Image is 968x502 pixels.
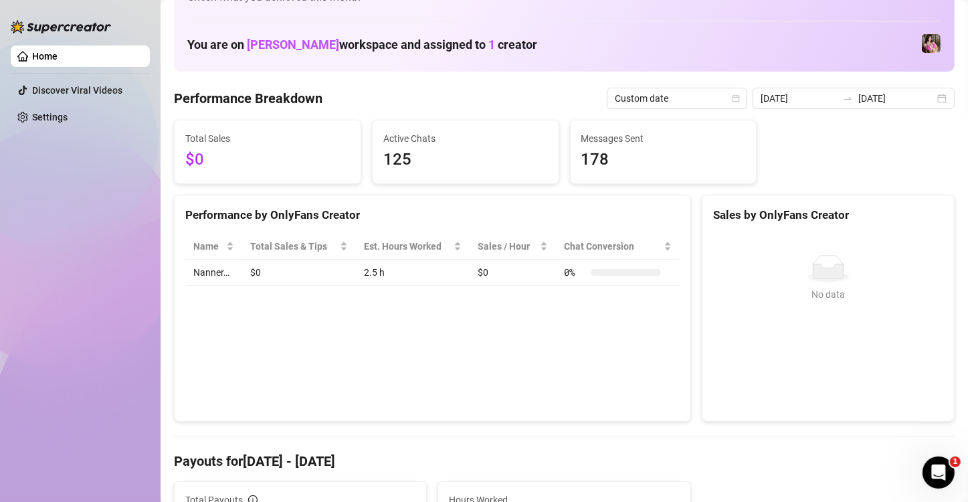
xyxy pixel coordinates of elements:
span: [PERSON_NAME] [247,37,339,52]
span: to [842,93,853,104]
span: 178 [581,147,746,173]
span: Total Sales [185,131,350,146]
td: Nanner… [185,260,242,286]
span: 0 % [564,265,585,280]
input: Start date [761,91,837,106]
a: Settings [32,112,68,122]
span: Messages Sent [581,131,746,146]
div: Est. Hours Worked [364,239,451,254]
img: logo-BBDzfeDw.svg [11,20,111,33]
div: Sales by OnlyFans Creator [713,206,943,224]
td: $0 [242,260,355,286]
div: No data [718,287,938,302]
span: Active Chats [383,131,548,146]
iframe: Intercom live chat [923,456,955,489]
h4: Performance Breakdown [174,89,322,108]
span: 125 [383,147,548,173]
input: End date [858,91,935,106]
a: Home [32,51,58,62]
td: $0 [470,260,556,286]
span: Name [193,239,223,254]
img: Nanner [922,34,941,53]
span: Total Sales & Tips [250,239,336,254]
td: 2.5 h [356,260,470,286]
span: 1 [950,456,961,467]
span: swap-right [842,93,853,104]
th: Sales / Hour [470,234,556,260]
span: calendar [732,94,740,102]
span: Custom date [615,88,739,108]
div: Performance by OnlyFans Creator [185,206,680,224]
th: Name [185,234,242,260]
th: Chat Conversion [556,234,680,260]
th: Total Sales & Tips [242,234,355,260]
a: Discover Viral Videos [32,85,122,96]
span: $0 [185,147,350,173]
h1: You are on workspace and assigned to creator [187,37,537,52]
span: Chat Conversion [564,239,661,254]
h4: Payouts for [DATE] - [DATE] [174,452,955,471]
span: 1 [488,37,495,52]
span: Sales / Hour [478,239,537,254]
